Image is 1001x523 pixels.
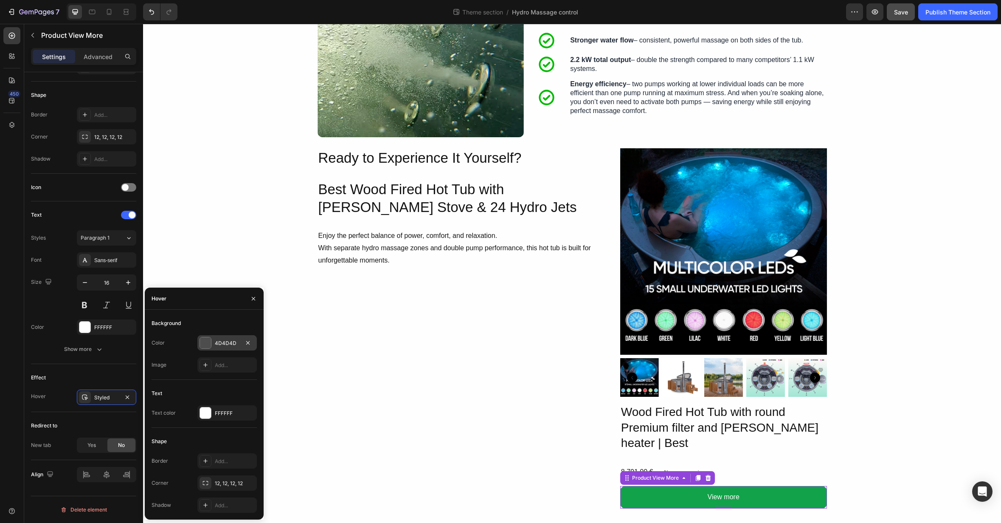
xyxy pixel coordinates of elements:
[461,8,505,17] span: Theme section
[143,24,1001,523] iframe: Design area
[31,234,46,242] div: Styles
[94,257,134,264] div: Sans-serif
[894,8,908,16] span: Save
[477,462,684,485] button: <p>View more</p>
[487,450,537,458] div: Product View More
[215,458,255,465] div: Add...
[477,441,511,455] div: 8.791,00 €
[152,390,162,397] div: Text
[175,157,463,193] p: Best Wood Fired Hot Tub with [PERSON_NAME] Stove & 24 Hydro Jets
[152,457,168,465] div: Border
[477,380,684,428] h2: Wood Fired Hot Tub with round Premium filter and [PERSON_NAME] heater | Best
[77,230,136,246] button: Paragraph 1
[174,205,464,243] div: Rich Text Editor. Editing area: main
[215,362,255,369] div: Add...
[506,8,509,17] span: /
[31,256,42,264] div: Font
[64,345,104,353] div: Show more
[972,481,993,502] div: Open Intercom Messenger
[152,319,181,327] div: Background
[31,323,44,331] div: Color
[60,505,107,515] div: Delete element
[477,124,684,331] a: Wood Fired Hot Tub with round Premium filter and Verta heater | Best
[152,295,166,302] div: Hover
[175,125,463,144] p: Ready to Experience It Yourself?
[427,32,683,50] p: – double the strength compared to many competitors’ 1.1 kW systems.
[31,155,51,163] div: Shadow
[94,394,119,401] div: Styled
[42,52,66,61] p: Settings
[918,3,998,20] button: Publish Theme Section
[215,502,255,509] div: Add...
[31,184,41,191] div: Icon
[667,349,677,359] button: Carousel Next Arrow
[31,91,46,99] div: Shape
[143,3,177,20] div: Undo/Redo
[152,438,167,445] div: Shape
[31,422,57,430] div: Redirect to
[215,339,239,347] div: 4D4D4D
[31,133,48,141] div: Corner
[84,52,112,61] p: Advanced
[94,155,134,163] div: Add...
[152,501,171,509] div: Shadow
[41,30,133,40] p: Product View More
[519,334,558,373] img: Wood-fired hot tub with wooden stairs on a white background
[152,361,166,369] div: Image
[152,339,165,347] div: Color
[427,32,488,40] strong: 2.2 kW total output
[87,441,96,449] span: Yes
[521,446,561,451] p: No compare price
[175,206,463,243] p: Enjoy the perfect balance of power, comfort, and relaxation. With separate hydro massage zones an...
[426,31,683,51] div: Rich Text Editor. Editing area: main
[484,349,494,359] button: Carousel Back Arrow
[565,467,596,480] p: View more
[31,111,48,119] div: Border
[512,8,578,17] span: Hydro Massage control
[31,342,136,357] button: Show more
[174,124,464,144] h2: Rich Text Editor. Editing area: main
[94,324,134,331] div: FFFFFF
[215,480,255,487] div: 12, 12, 12, 12
[94,133,134,141] div: 12, 12, 12, 12
[31,469,55,481] div: Align
[887,3,915,20] button: Save
[427,13,490,20] strong: Stronger water flow
[8,90,20,97] div: 450
[31,277,53,288] div: Size
[56,7,59,17] p: 7
[152,409,176,417] div: Text color
[118,441,125,449] span: No
[925,8,990,17] div: Publish Theme Section
[215,410,255,417] div: FFFFFF
[31,211,42,219] div: Text
[94,111,134,119] div: Add...
[31,503,136,517] button: Delete element
[174,156,464,194] h2: Rich Text Editor. Editing area: main
[152,479,169,487] div: Corner
[427,57,484,64] strong: Energy efficiency
[427,56,683,91] p: – two pumps working at lower individual loads can be more efficient than one pump running at maxi...
[31,393,46,400] div: Hover
[31,441,51,449] div: New tab
[31,374,46,382] div: Effect
[3,3,63,20] button: 7
[427,12,660,21] p: – consistent, powerful massage on both sides of the tub.
[81,234,110,242] span: Paragraph 1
